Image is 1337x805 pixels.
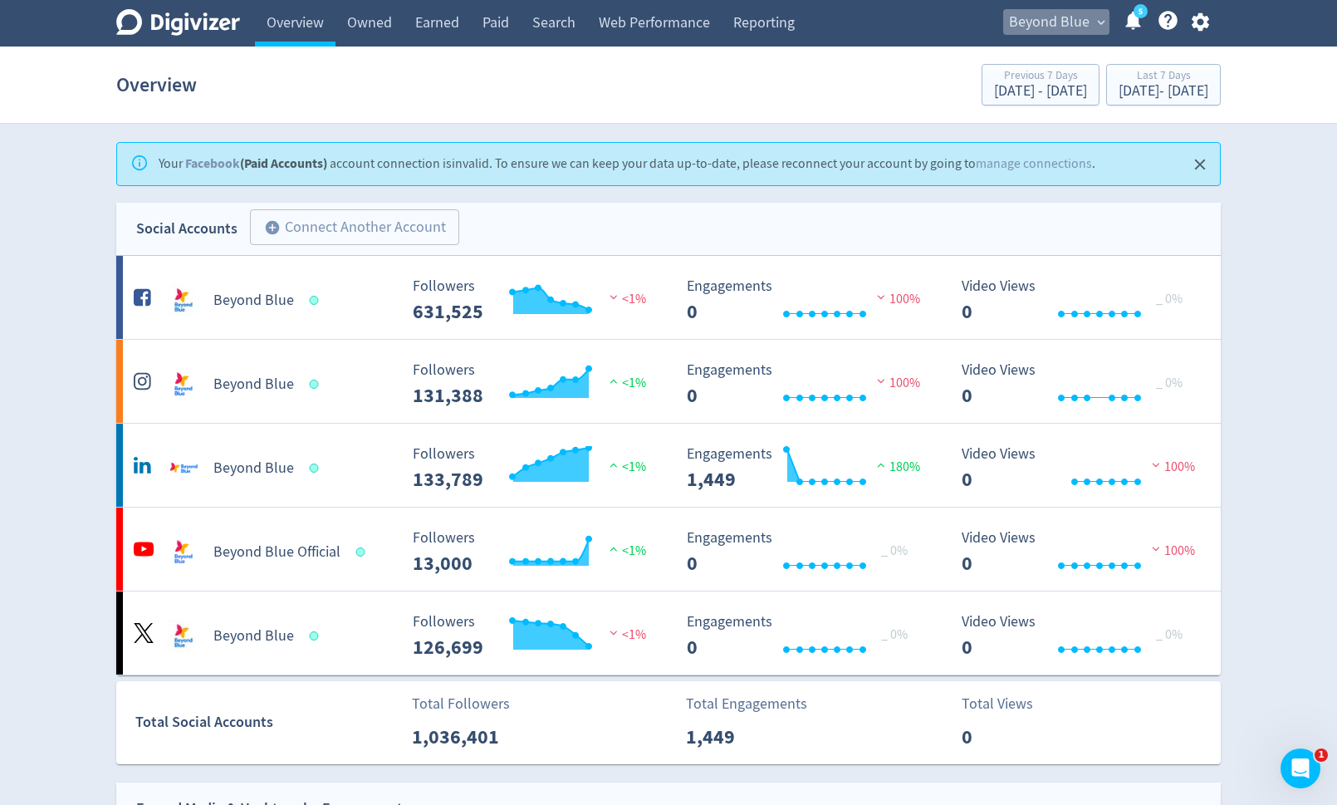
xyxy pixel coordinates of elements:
a: Beyond Blue Official undefinedBeyond Blue Official Followers 13,000 Followers 13,000 <1% Engageme... [116,508,1221,591]
p: Total Engagements [686,693,807,715]
span: <1% [605,542,646,559]
svg: Followers 13,000 [404,530,654,574]
span: Data last synced: 22 Sep 2025, 5:01pm (AEST) [356,547,370,557]
div: Previous 7 Days [994,70,1087,84]
span: <1% [605,459,646,475]
img: Beyond Blue undefined [167,368,200,401]
a: Beyond Blue undefinedBeyond Blue Followers 131,388 Followers 131,388 <1% Engagements 0 Engagement... [116,340,1221,423]
svg: Video Views 0 [953,530,1202,574]
a: 5 [1134,4,1148,18]
h5: Beyond Blue [213,291,294,311]
svg: Engagements 1,449 [678,446,928,490]
svg: Engagements 0 [678,278,928,322]
span: expand_more [1094,15,1109,30]
iframe: Intercom live chat [1281,749,1320,788]
svg: Followers 631,525 [404,278,654,322]
span: _ 0% [1156,375,1183,391]
div: [DATE] - [DATE] [994,84,1087,99]
span: 100% [1148,459,1195,475]
svg: Video Views 0 [953,362,1202,406]
button: Last 7 Days[DATE]- [DATE] [1106,64,1221,106]
span: Data last synced: 22 Sep 2025, 12:02pm (AEST) [310,631,324,641]
svg: Video Views 0 [953,446,1202,490]
img: Beyond Blue undefined [167,620,200,653]
span: 180% [873,459,920,475]
svg: Followers 133,789 [404,446,654,490]
span: Data last synced: 22 Sep 2025, 5:02am (AEST) [310,464,324,473]
svg: Engagements 0 [678,614,928,658]
text: 5 [1139,6,1143,17]
span: _ 0% [1156,626,1183,643]
img: Beyond Blue undefined [167,284,200,317]
button: Beyond Blue [1003,9,1109,36]
img: positive-performance.svg [605,542,622,555]
span: add_circle [264,219,281,236]
div: Total Social Accounts [135,710,400,734]
img: Beyond Blue undefined [167,452,200,485]
button: Previous 7 Days[DATE] - [DATE] [982,64,1099,106]
span: 100% [1148,542,1195,559]
img: positive-performance.svg [605,375,622,387]
span: Data last synced: 22 Sep 2025, 5:02am (AEST) [310,380,324,389]
img: negative-performance.svg [605,291,622,303]
button: Close [1187,151,1214,179]
span: Beyond Blue [1009,9,1090,36]
a: manage connections [976,155,1092,172]
a: Beyond Blue undefinedBeyond Blue Followers 631,525 Followers 631,525 <1% Engagements 0 Engagement... [116,256,1221,339]
p: Total Views [962,693,1057,715]
img: Beyond Blue Official undefined [167,536,200,569]
img: negative-performance.svg [873,375,889,387]
img: positive-performance.svg [605,459,622,471]
span: Data last synced: 22 Sep 2025, 11:01am (AEST) [310,296,324,305]
img: negative-performance.svg [873,291,889,303]
svg: Followers 126,699 [404,614,654,658]
span: _ 0% [881,626,908,643]
a: Beyond Blue undefinedBeyond Blue Followers 133,789 Followers 133,789 <1% Engagements 1,449 Engage... [116,424,1221,507]
span: 1 [1315,749,1328,762]
img: positive-performance.svg [873,459,889,471]
p: 0 [962,722,1057,752]
h5: Beyond Blue [213,459,294,479]
span: <1% [605,291,646,307]
svg: Video Views 0 [953,278,1202,322]
svg: Engagements 0 [678,530,928,574]
div: [DATE] - [DATE] [1119,84,1208,99]
span: 100% [873,291,920,307]
img: negative-performance.svg [1148,459,1164,471]
span: _ 0% [881,542,908,559]
p: 1,449 [686,722,781,752]
span: <1% [605,375,646,391]
img: negative-performance.svg [1148,542,1164,555]
h5: Beyond Blue Official [213,542,340,562]
strong: (Paid Accounts) [185,155,327,172]
span: 100% [873,375,920,391]
div: Last 7 Days [1119,70,1208,84]
p: 1,036,401 [412,722,507,752]
h1: Overview [116,58,197,111]
svg: Followers 131,388 [404,362,654,406]
a: Facebook [185,155,240,172]
a: Beyond Blue undefinedBeyond Blue Followers 126,699 Followers 126,699 <1% Engagements 0 Engagement... [116,591,1221,675]
img: negative-performance.svg [605,626,622,639]
div: Your account connection is invalid . To ensure we can keep your data up-to-date, please reconnect... [159,148,1095,180]
p: Total Followers [412,693,510,715]
button: Connect Another Account [250,209,459,246]
a: Connect Another Account [238,212,459,246]
div: Social Accounts [136,217,238,241]
svg: Video Views 0 [953,614,1202,658]
span: _ 0% [1156,291,1183,307]
h5: Beyond Blue [213,626,294,646]
h5: Beyond Blue [213,375,294,395]
svg: Engagements 0 [678,362,928,406]
span: <1% [605,626,646,643]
